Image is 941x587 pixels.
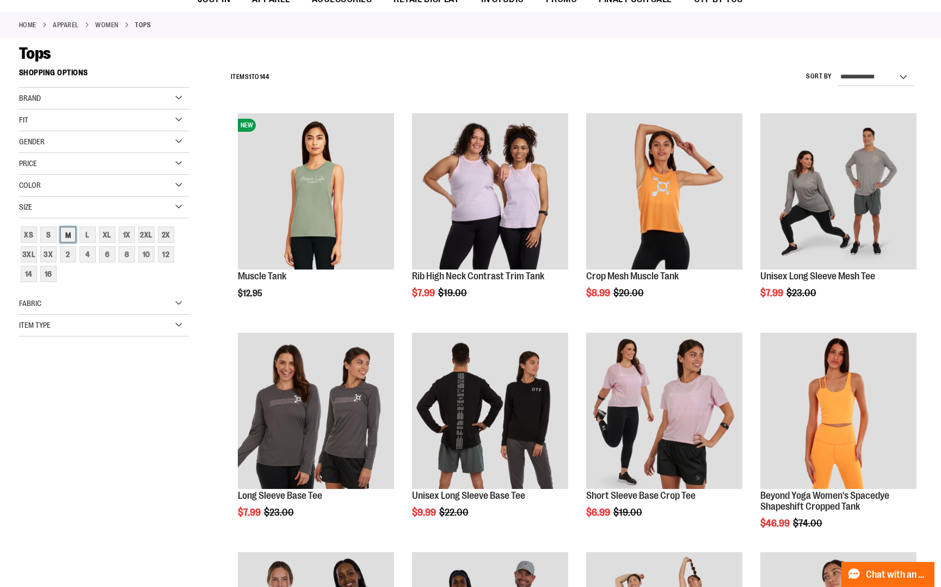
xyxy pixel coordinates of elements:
span: $7.99 [412,288,436,298]
div: M [60,227,76,243]
div: 2 [60,246,76,262]
img: Product image for Unisex Long Sleeve Base Tee [412,333,568,489]
span: $8.99 [586,288,612,298]
div: product [232,108,399,326]
a: Rib Tank w/ Contrast Binding primary image [412,113,568,271]
label: Sort By [806,72,832,81]
img: Product image for Short Sleeve Base Crop Tee [586,333,742,489]
div: product [755,108,922,326]
a: Muscle TankNEW [238,113,394,271]
img: Unisex Long Sleeve Mesh Tee primary image [760,113,917,270]
a: Product image for Long Sleeve Base Tee [238,333,394,491]
a: 3XL [19,244,39,264]
div: 3XL [21,246,37,262]
span: $6.99 [586,507,612,518]
span: Price [19,159,37,168]
a: Long Sleeve Base Tee [238,490,322,501]
div: XL [99,227,115,243]
a: Muscle Tank [238,271,286,282]
a: Unisex Long Sleeve Mesh Tee [760,271,875,282]
div: 14 [21,266,37,282]
a: 6 [97,244,117,264]
a: XS [19,225,39,244]
img: Product image for Long Sleeve Base Tee [238,333,394,489]
strong: Shopping Options [19,63,189,88]
span: $20.00 [613,288,645,298]
span: $46.99 [760,518,791,529]
img: Crop Mesh Muscle Tank primary image [586,113,742,270]
button: Chat with an Expert [841,562,935,587]
a: Crop Mesh Muscle Tank primary image [586,113,742,271]
span: Chat with an Expert [866,570,928,580]
span: $7.99 [238,507,262,518]
div: 2X [158,227,174,243]
a: Product image for Beyond Yoga Womens Spacedye Shapeshift Cropped Tank [760,333,917,491]
span: $19.00 [613,507,644,518]
div: XS [21,227,37,243]
span: $12.95 [238,289,264,298]
a: WOMEN [96,20,119,30]
a: 14 [19,264,39,284]
a: 12 [156,244,176,264]
div: product [755,327,922,557]
span: 144 [260,73,269,81]
img: Rib Tank w/ Contrast Binding primary image [412,113,568,270]
div: product [232,327,399,546]
div: 12 [158,246,174,262]
span: Brand [19,94,41,102]
a: 4 [78,244,97,264]
strong: Tops [136,20,151,30]
a: Unisex Long Sleeve Mesh Tee primary image [760,113,917,271]
a: Rib High Neck Contrast Trim Tank [412,271,544,282]
a: Short Sleeve Base Crop Tee [586,490,696,501]
div: product [581,327,748,546]
a: L [78,225,97,244]
span: Color [19,181,41,189]
div: L [79,227,96,243]
span: $23.00 [786,288,818,298]
span: $9.99 [412,507,438,518]
span: Item Type [19,321,51,329]
div: 4 [79,246,96,262]
span: Fabric [19,299,41,308]
span: $19.00 [438,288,469,298]
h2: Items to [231,69,269,85]
a: Product image for Short Sleeve Base Crop Tee [586,333,742,491]
span: 1 [249,73,251,81]
span: $7.99 [760,288,785,298]
a: Home [19,20,36,30]
span: $23.00 [264,507,296,518]
div: product [581,108,748,326]
a: M [58,225,78,244]
a: 2XL [137,225,156,244]
a: S [39,225,58,244]
div: 16 [40,266,57,282]
span: Size [19,203,32,211]
a: 8 [117,244,137,264]
a: Product image for Unisex Long Sleeve Base Tee [412,333,568,491]
img: Product image for Beyond Yoga Womens Spacedye Shapeshift Cropped Tank [760,333,917,489]
div: 6 [99,246,115,262]
a: Beyond Yoga Women's Spacedye Shapeshift Cropped Tank [760,490,889,512]
a: 2X [156,225,176,244]
span: $74.00 [793,518,824,529]
a: 3X [39,244,58,264]
a: APPAREL [53,20,79,30]
div: product [407,327,574,546]
span: Fit [19,115,28,124]
a: 2 [58,244,78,264]
div: 10 [138,246,155,262]
div: 1X [119,227,135,243]
div: 2XL [138,227,155,243]
div: 8 [119,246,135,262]
span: $22.00 [439,507,470,518]
a: 16 [39,264,58,284]
img: Muscle Tank [238,113,394,270]
a: 10 [137,244,156,264]
span: Gender [19,137,45,146]
a: 1X [117,225,137,244]
a: Crop Mesh Muscle Tank [586,271,679,282]
div: S [40,227,57,243]
a: Unisex Long Sleeve Base Tee [412,490,525,501]
div: 3X [40,246,57,262]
